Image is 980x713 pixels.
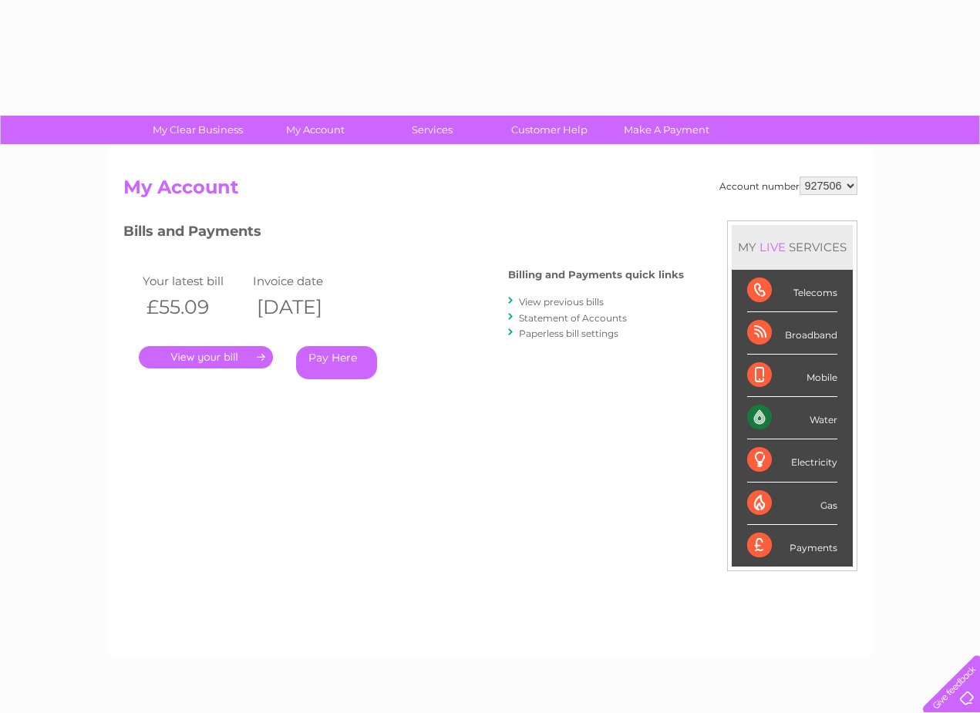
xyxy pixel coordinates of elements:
[123,177,857,206] h2: My Account
[603,116,730,144] a: Make A Payment
[732,225,853,269] div: MY SERVICES
[139,271,250,291] td: Your latest bill
[747,355,837,397] div: Mobile
[486,116,613,144] a: Customer Help
[747,312,837,355] div: Broadband
[249,271,360,291] td: Invoice date
[519,296,604,308] a: View previous bills
[134,116,261,144] a: My Clear Business
[139,291,250,323] th: £55.09
[251,116,379,144] a: My Account
[249,291,360,323] th: [DATE]
[519,328,618,339] a: Paperless bill settings
[747,439,837,482] div: Electricity
[139,346,273,368] a: .
[747,483,837,525] div: Gas
[369,116,496,144] a: Services
[747,397,837,439] div: Water
[519,312,627,324] a: Statement of Accounts
[508,269,684,281] h4: Billing and Payments quick links
[747,525,837,567] div: Payments
[123,220,684,247] h3: Bills and Payments
[719,177,857,195] div: Account number
[747,270,837,312] div: Telecoms
[756,240,789,254] div: LIVE
[296,346,377,379] a: Pay Here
